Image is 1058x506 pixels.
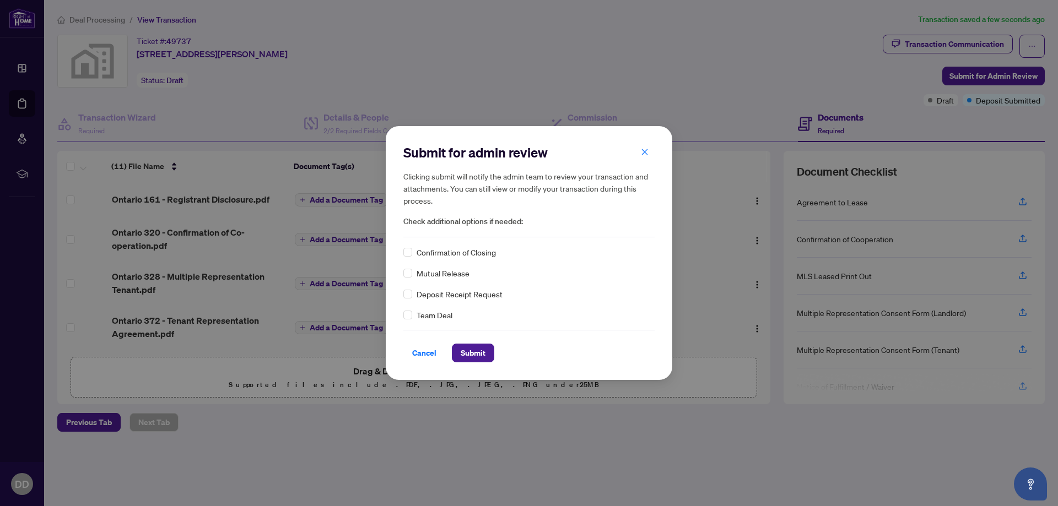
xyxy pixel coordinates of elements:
span: Team Deal [417,309,452,321]
h2: Submit for admin review [403,144,655,161]
span: close [641,148,649,156]
span: Deposit Receipt Request [417,288,503,300]
span: Submit [461,344,485,362]
button: Submit [452,344,494,362]
span: Cancel [412,344,436,362]
span: Check additional options if needed: [403,215,655,228]
span: Confirmation of Closing [417,246,496,258]
span: Mutual Release [417,267,469,279]
h5: Clicking submit will notify the admin team to review your transaction and attachments. You can st... [403,170,655,206]
button: Open asap [1014,467,1047,500]
button: Cancel [403,344,445,362]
